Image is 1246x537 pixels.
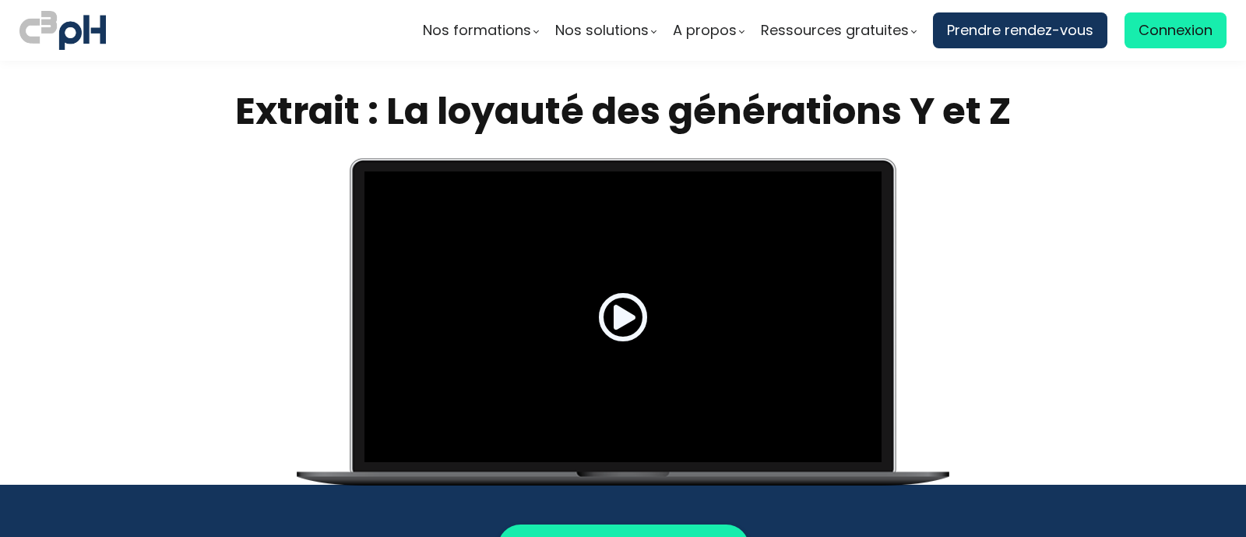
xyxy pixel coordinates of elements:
span: Connexion [1139,19,1213,42]
span: Nos formations [423,19,531,42]
a: Connexion [1125,12,1227,48]
img: logo C3PH [19,8,106,53]
span: Prendre rendez-vous [947,19,1093,42]
a: Prendre rendez-vous [933,12,1107,48]
span: Nos solutions [555,19,649,42]
h1: Extrait : La loyauté des générations Y et Z [187,88,1059,135]
span: A propos [673,19,737,42]
span: Ressources gratuites [761,19,909,42]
